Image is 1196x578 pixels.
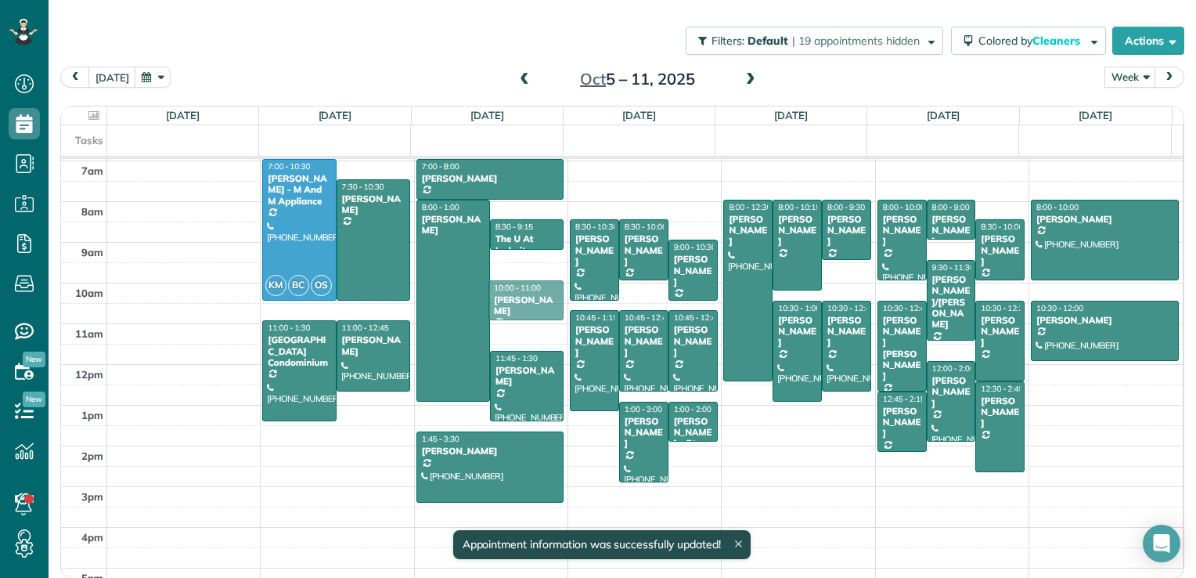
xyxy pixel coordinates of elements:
button: next [1155,67,1184,88]
h2: 5 – 11, 2025 [539,70,735,88]
div: [PERSON_NAME] [728,214,768,247]
div: [PERSON_NAME] [624,416,664,450]
div: [PERSON_NAME] [624,324,664,358]
span: New [23,392,45,407]
div: [PERSON_NAME] [421,446,559,457]
span: 8:00 - 12:30 [729,202,771,212]
div: The U At Ledroit [495,233,559,256]
span: 1:00 - 2:00 [674,404,711,414]
a: [DATE] [927,109,960,121]
div: [PERSON_NAME] [931,214,971,247]
span: 8:00 - 9:00 [932,202,970,212]
div: [PERSON_NAME] [827,315,866,349]
a: [DATE] [622,109,656,121]
a: [DATE] [1079,109,1112,121]
button: prev [60,67,90,88]
span: Colored by [978,34,1086,48]
span: 2pm [81,450,103,462]
div: [PERSON_NAME] [882,406,922,439]
div: [PERSON_NAME] [777,315,817,349]
span: 8:30 - 10:30 [575,222,618,232]
span: 9:30 - 11:30 [932,262,974,273]
button: Colored byCleaners [951,27,1106,55]
span: 11am [75,327,103,340]
button: Actions [1112,27,1184,55]
a: [DATE] [470,109,504,121]
span: Oct [580,69,606,89]
span: OS [311,275,332,296]
div: [PERSON_NAME] [493,294,559,317]
button: Filters: Default | 19 appointments hidden [686,27,943,55]
a: [DATE] [319,109,352,121]
div: [PERSON_NAME] [495,365,559,388]
span: 8am [81,205,103,218]
span: 10:30 - 12:45 [883,303,930,313]
span: 10:45 - 12:45 [625,312,672,323]
span: Tasks [75,134,103,146]
span: 1pm [81,409,103,421]
span: | 19 appointments hidden [792,34,920,48]
span: 12:30 - 2:45 [981,384,1023,394]
div: [PERSON_NAME] [1036,214,1174,225]
span: 10:30 - 12:00 [1036,303,1083,313]
div: [PERSON_NAME] [624,233,664,267]
span: 8:30 - 10:00 [625,222,667,232]
div: [PERSON_NAME] [421,173,559,184]
span: 8:30 - 10:00 [981,222,1023,232]
button: Week [1104,67,1156,88]
span: 7:00 - 8:00 [422,161,459,172]
div: [PERSON_NAME] [777,214,817,247]
span: 8:00 - 10:00 [1036,202,1079,212]
span: 9:00 - 10:30 [674,242,716,252]
span: 10:45 - 1:15 [575,312,618,323]
span: 7am [81,164,103,177]
div: [PERSON_NAME] [PERSON_NAME] [882,315,922,382]
span: 10am [75,287,103,299]
span: 11:00 - 1:30 [268,323,310,333]
span: 8:00 - 10:00 [883,202,925,212]
span: 10:45 - 12:45 [674,312,721,323]
span: 10:30 - 12:30 [981,303,1028,313]
div: [PERSON_NAME] [1036,315,1174,326]
span: 1:45 - 3:30 [422,434,459,444]
span: 10:00 - 11:00 [494,283,541,293]
div: [PERSON_NAME] [827,214,866,247]
span: 11:45 - 1:30 [495,353,538,363]
span: Cleaners [1032,34,1083,48]
div: [PERSON_NAME] [575,233,614,267]
div: [PERSON_NAME] [931,375,971,409]
div: Appointment information was successfully updated! [452,530,750,559]
span: 10:30 - 1:00 [778,303,820,313]
div: [PERSON_NAME] [575,324,614,358]
span: 12pm [75,368,103,381]
span: 7:00 - 10:30 [268,161,310,172]
a: [DATE] [166,109,200,121]
span: Default [747,34,789,48]
span: 9am [81,246,103,258]
span: Filters: [711,34,744,48]
div: Open Intercom Messenger [1143,525,1180,562]
div: [PERSON_NAME] [980,315,1020,349]
span: New [23,352,45,367]
div: [PERSON_NAME] [341,193,405,216]
span: 12:45 - 2:15 [883,394,925,404]
span: BC [288,275,309,296]
span: 8:00 - 1:00 [422,202,459,212]
span: 12:00 - 2:00 [932,363,974,374]
span: 4pm [81,531,103,544]
a: [DATE] [774,109,808,121]
span: 7:30 - 10:30 [342,182,384,192]
span: 1:00 - 3:00 [625,404,662,414]
span: 11:00 - 12:45 [342,323,389,333]
span: 8:30 - 9:15 [495,222,533,232]
div: [PERSON_NAME] [341,334,405,357]
div: [PERSON_NAME] [673,324,713,358]
button: [DATE] [88,67,136,88]
span: 3pm [81,490,103,503]
div: [PERSON_NAME] [673,254,713,287]
div: [GEOGRAPHIC_DATA] Condominium [267,334,331,368]
div: [PERSON_NAME] [421,214,485,237]
div: [PERSON_NAME] - M And M Appliance [267,173,331,207]
span: 8:00 - 10:15 [778,202,820,212]
div: [PERSON_NAME] [882,214,922,247]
